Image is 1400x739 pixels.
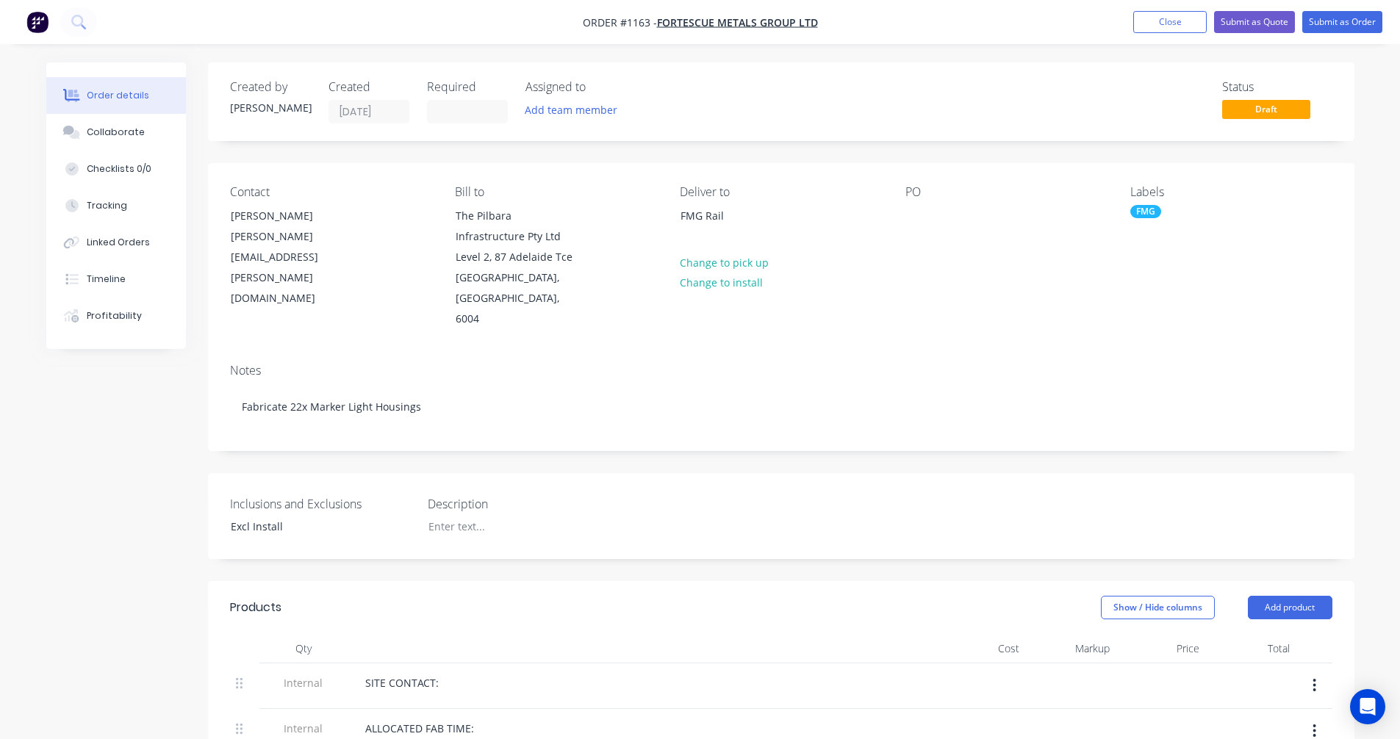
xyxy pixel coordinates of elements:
[87,162,151,176] div: Checklists 0/0
[905,185,1107,199] div: PO
[46,261,186,298] button: Timeline
[525,80,672,94] div: Assigned to
[668,205,815,252] div: FMG Rail
[443,205,590,330] div: The Pilbara Infrastructure Pty Ltd Level 2, 87 Adelaide Tce[GEOGRAPHIC_DATA], [GEOGRAPHIC_DATA], ...
[230,100,311,115] div: [PERSON_NAME]
[230,185,431,199] div: Contact
[680,185,881,199] div: Deliver to
[936,634,1026,663] div: Cost
[46,114,186,151] button: Collaborate
[353,672,450,693] div: SITE CONTACT:
[231,206,353,226] div: [PERSON_NAME]
[87,236,150,249] div: Linked Orders
[259,634,348,663] div: Qty
[657,15,818,29] a: FORTESCUE METALS GROUP LTD
[265,721,342,736] span: Internal
[353,718,486,739] div: ALLOCATED FAB TIME:
[456,206,578,267] div: The Pilbara Infrastructure Pty Ltd Level 2, 87 Adelaide Tce
[46,151,186,187] button: Checklists 0/0
[525,100,625,120] button: Add team member
[517,100,625,120] button: Add team member
[455,185,656,199] div: Bill to
[87,126,145,139] div: Collaborate
[1222,100,1310,118] span: Draft
[456,267,578,329] div: [GEOGRAPHIC_DATA], [GEOGRAPHIC_DATA], 6004
[1130,185,1332,199] div: Labels
[219,516,403,537] div: Excl Install
[1302,11,1382,33] button: Submit as Order
[1222,80,1332,94] div: Status
[672,252,776,272] button: Change to pick up
[583,15,657,29] span: Order #1163 -
[1116,634,1206,663] div: Price
[230,384,1332,429] div: Fabricate 22x Marker Light Housings
[672,273,770,292] button: Change to install
[329,80,409,94] div: Created
[230,80,311,94] div: Created by
[46,298,186,334] button: Profitability
[230,495,414,513] label: Inclusions and Exclusions
[46,77,186,114] button: Order details
[230,599,281,616] div: Products
[231,226,353,309] div: [PERSON_NAME][EMAIL_ADDRESS][PERSON_NAME][DOMAIN_NAME]
[1248,596,1332,619] button: Add product
[87,89,149,102] div: Order details
[1130,205,1161,218] div: FMG
[427,80,508,94] div: Required
[265,675,342,691] span: Internal
[681,206,803,226] div: FMG Rail
[87,199,127,212] div: Tracking
[1350,689,1385,724] div: Open Intercom Messenger
[1025,634,1116,663] div: Markup
[1214,11,1295,33] button: Submit as Quote
[87,273,126,286] div: Timeline
[26,11,49,33] img: Factory
[1133,11,1207,33] button: Close
[428,495,611,513] label: Description
[46,187,186,224] button: Tracking
[218,205,365,309] div: [PERSON_NAME][PERSON_NAME][EMAIL_ADDRESS][PERSON_NAME][DOMAIN_NAME]
[230,364,1332,378] div: Notes
[87,309,142,322] div: Profitability
[1101,596,1215,619] button: Show / Hide columns
[1205,634,1296,663] div: Total
[46,224,186,261] button: Linked Orders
